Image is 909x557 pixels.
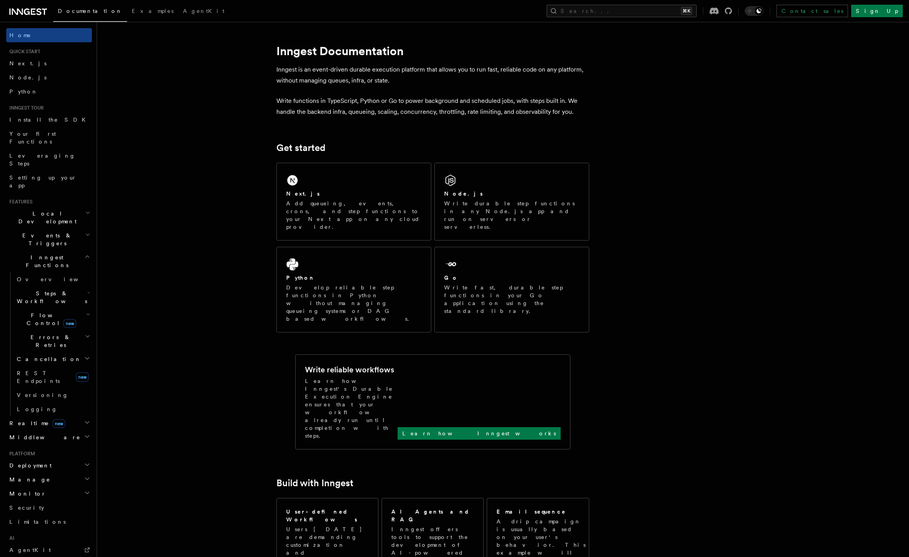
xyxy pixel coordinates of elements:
[14,311,86,327] span: Flow Control
[9,547,51,553] span: AgentKit
[183,8,224,14] span: AgentKit
[178,2,229,21] a: AgentKit
[6,272,92,416] div: Inngest Functions
[6,232,85,247] span: Events & Triggers
[9,519,66,525] span: Limitations
[6,419,65,427] span: Realtime
[286,190,320,198] h2: Next.js
[127,2,178,21] a: Examples
[6,501,92,515] a: Security
[745,6,764,16] button: Toggle dark mode
[14,272,92,286] a: Overview
[63,319,76,328] span: new
[6,433,81,441] span: Middleware
[681,7,692,15] kbd: ⌘K
[14,330,92,352] button: Errors & Retries
[6,228,92,250] button: Events & Triggers
[391,508,475,523] h2: AI Agents and RAG
[53,2,127,22] a: Documentation
[444,284,579,315] p: Write fast, durable step functions in your Go application using the standard library.
[6,171,92,192] a: Setting up your app
[6,515,92,529] a: Limitations
[9,117,90,123] span: Install the SDK
[6,84,92,99] a: Python
[14,286,92,308] button: Steps & Workflows
[6,70,92,84] a: Node.js
[14,352,92,366] button: Cancellation
[6,199,32,205] span: Features
[9,131,56,145] span: Your first Functions
[132,8,174,14] span: Examples
[9,60,47,66] span: Next.js
[9,153,75,167] span: Leveraging Steps
[276,142,325,153] a: Get started
[6,458,92,473] button: Deployment
[9,74,47,81] span: Node.js
[14,333,85,349] span: Errors & Retries
[14,388,92,402] a: Versioning
[444,190,483,198] h2: Node.js
[402,429,556,437] p: Learn how Inngest works
[6,462,52,469] span: Deployment
[58,8,122,14] span: Documentation
[6,49,40,55] span: Quick start
[17,276,97,282] span: Overview
[9,505,44,511] span: Security
[547,5,697,17] button: Search...⌘K
[6,207,92,228] button: Local Development
[6,476,50,483] span: Manage
[17,370,60,384] span: REST Endpoints
[6,56,92,70] a: Next.js
[305,377,398,440] p: Learn how Inngest's Durable Execution Engine ensures that your workflow already run until complet...
[276,44,589,58] h1: Inngest Documentation
[14,308,92,330] button: Flow Controlnew
[9,88,38,95] span: Python
[6,149,92,171] a: Leveraging Steps
[6,535,14,541] span: AI
[14,355,81,363] span: Cancellation
[52,419,65,428] span: new
[305,364,394,375] h2: Write reliable workflows
[286,274,315,282] h2: Python
[6,430,92,444] button: Middleware
[17,392,68,398] span: Versioning
[6,487,92,501] button: Monitor
[276,247,431,332] a: PythonDevelop reliable step functions in Python without managing queueing systems or DAG based wo...
[6,105,44,111] span: Inngest tour
[276,163,431,241] a: Next.jsAdd queueing, events, crons, and step functions to your Next app on any cloud provider.
[9,31,31,39] span: Home
[76,372,89,382] span: new
[9,174,77,189] span: Setting up your app
[14,402,92,416] a: Logging
[497,508,566,516] h2: Email sequence
[6,113,92,127] a: Install the SDK
[6,473,92,487] button: Manage
[276,95,589,117] p: Write functions in TypeScript, Python or Go to power background and scheduled jobs, with steps bu...
[17,406,57,412] span: Logging
[6,253,84,269] span: Inngest Functions
[6,451,35,457] span: Platform
[286,284,421,323] p: Develop reliable step functions in Python without managing queueing systems or DAG based workflows.
[851,5,903,17] a: Sign Up
[286,508,369,523] h2: User-defined Workflows
[276,64,589,86] p: Inngest is an event-driven durable execution platform that allows you to run fast, reliable code ...
[6,490,46,498] span: Monitor
[6,416,92,430] button: Realtimenew
[434,163,589,241] a: Node.jsWrite durable step functions in any Node.js app and run on servers or serverless.
[14,366,92,388] a: REST Endpointsnew
[6,28,92,42] a: Home
[6,543,92,557] a: AgentKit
[444,199,579,231] p: Write durable step functions in any Node.js app and run on servers or serverless.
[776,5,848,17] a: Contact sales
[14,289,87,305] span: Steps & Workflows
[6,127,92,149] a: Your first Functions
[398,427,561,440] a: Learn how Inngest works
[276,478,353,489] a: Build with Inngest
[286,199,421,231] p: Add queueing, events, crons, and step functions to your Next app on any cloud provider.
[434,247,589,332] a: GoWrite fast, durable step functions in your Go application using the standard library.
[444,274,458,282] h2: Go
[6,250,92,272] button: Inngest Functions
[6,210,85,225] span: Local Development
